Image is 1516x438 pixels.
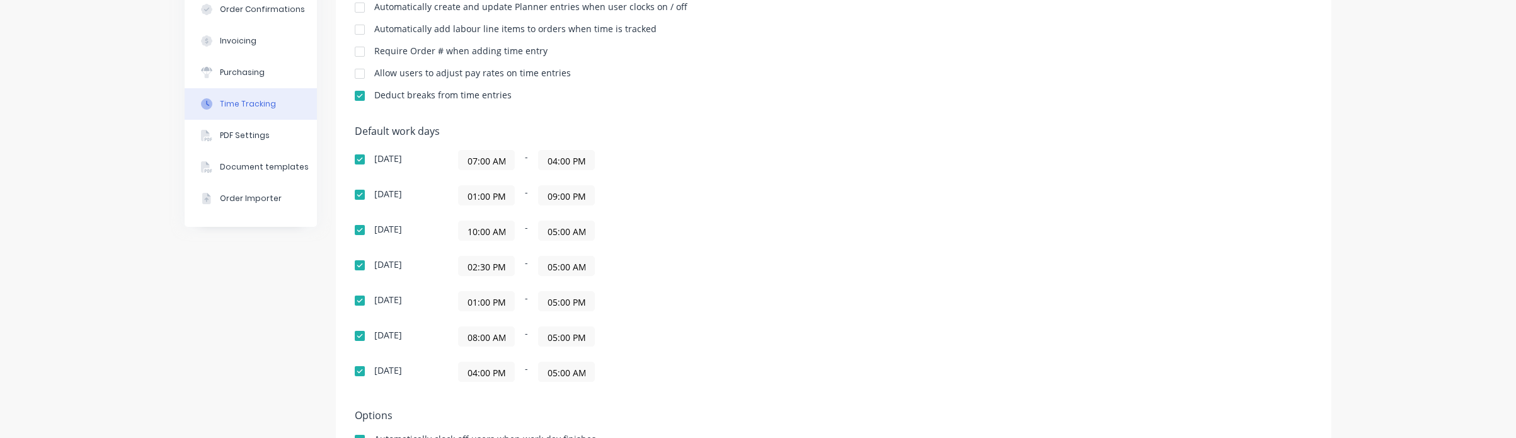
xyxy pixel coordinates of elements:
input: Start [459,327,514,346]
div: Purchasing [220,67,265,78]
div: - [458,185,773,205]
input: Finish [539,327,594,346]
div: Automatically create and update Planner entries when user clocks on / off [374,3,687,11]
button: Invoicing [185,25,317,57]
input: Finish [539,151,594,170]
button: Time Tracking [185,88,317,120]
h5: Options [355,410,1312,422]
div: [DATE] [374,154,402,163]
div: Allow users to adjust pay rates on time entries [374,69,571,78]
input: Start [459,256,514,275]
div: Require Order # when adding time entry [374,47,548,55]
div: Time Tracking [220,98,276,110]
button: Purchasing [185,57,317,88]
input: Finish [539,292,594,311]
div: Invoicing [220,35,256,47]
div: [DATE] [374,225,402,234]
div: [DATE] [374,366,402,375]
input: Start [459,292,514,311]
div: Document templates [220,161,309,173]
div: PDF Settings [220,130,270,141]
input: Start [459,221,514,240]
button: PDF Settings [185,120,317,151]
div: Order Importer [220,193,282,204]
button: Document templates [185,151,317,183]
div: Deduct breaks from time entries [374,91,512,100]
input: Start [459,186,514,205]
input: Finish [539,186,594,205]
div: [DATE] [374,331,402,340]
input: Finish [539,256,594,275]
div: Order Confirmations [220,4,305,15]
div: - [458,150,773,170]
div: - [458,326,773,347]
div: - [458,291,773,311]
input: Finish [539,362,594,381]
button: Order Importer [185,183,317,214]
div: - [458,256,773,276]
input: Start [459,362,514,381]
div: - [458,221,773,241]
div: [DATE] [374,260,402,269]
input: Start [459,151,514,170]
div: - [458,362,773,382]
div: Automatically add labour line items to orders when time is tracked [374,25,657,33]
div: [DATE] [374,190,402,199]
div: [DATE] [374,296,402,304]
input: Finish [539,221,594,240]
h5: Default work days [355,125,1312,137]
